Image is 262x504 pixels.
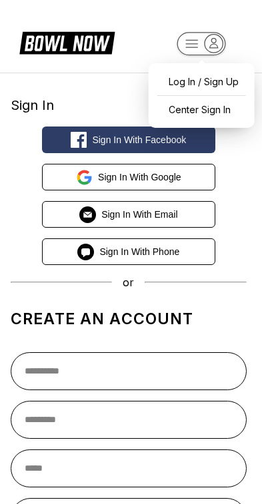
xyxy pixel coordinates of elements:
[42,126,215,153] button: Sign in with Facebook
[92,134,186,145] span: Sign in with Facebook
[11,97,247,113] div: Sign In
[101,209,177,220] span: Sign in with Email
[42,201,215,228] button: Sign in with Email
[42,238,215,265] button: Sign in with Phone
[98,172,181,182] span: Sign in with Google
[99,246,179,257] span: Sign in with Phone
[42,164,215,190] button: Sign in with Google
[155,98,248,121] a: Center Sign In
[155,70,248,93] a: Log In / Sign Up
[11,310,247,328] h1: Create an account
[11,276,247,289] div: or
